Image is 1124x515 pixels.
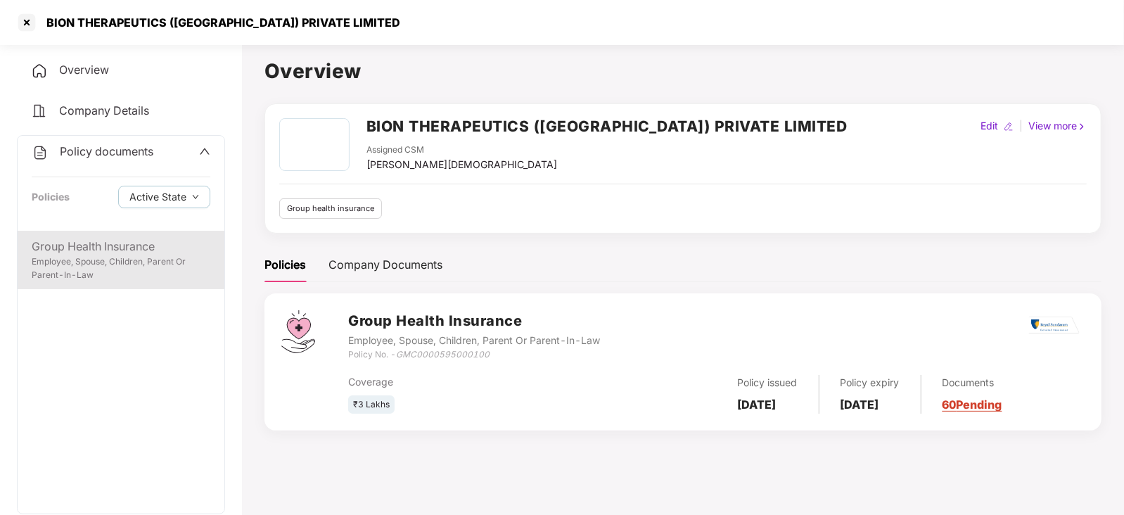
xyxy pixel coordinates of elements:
[348,348,600,362] div: Policy No. -
[348,333,600,348] div: Employee, Spouse, Children, Parent Or Parent-In-Law
[31,103,48,120] img: svg+xml;base64,PHN2ZyB4bWxucz0iaHR0cDovL3d3dy53My5vcmcvMjAwMC9zdmciIHdpZHRoPSIyNCIgaGVpZ2h0PSIyNC...
[32,144,49,161] img: svg+xml;base64,PHN2ZyB4bWxucz0iaHR0cDovL3d3dy53My5vcmcvMjAwMC9zdmciIHdpZHRoPSIyNCIgaGVpZ2h0PSIyNC...
[32,238,210,255] div: Group Health Insurance
[1004,122,1014,132] img: editIcon
[59,103,149,117] span: Company Details
[38,15,400,30] div: BION THERAPEUTICS ([GEOGRAPHIC_DATA]) PRIVATE LIMITED
[199,146,210,157] span: up
[943,398,1002,412] a: 60 Pending
[366,144,557,157] div: Assigned CSM
[31,63,48,80] img: svg+xml;base64,PHN2ZyB4bWxucz0iaHR0cDovL3d3dy53My5vcmcvMjAwMC9zdmciIHdpZHRoPSIyNCIgaGVpZ2h0PSIyNC...
[129,189,186,205] span: Active State
[1016,118,1026,134] div: |
[60,144,153,158] span: Policy documents
[1029,317,1080,334] img: rsi.png
[366,157,557,172] div: [PERSON_NAME][DEMOGRAPHIC_DATA]
[348,374,594,390] div: Coverage
[841,375,900,390] div: Policy expiry
[328,256,442,274] div: Company Documents
[348,395,395,414] div: ₹3 Lakhs
[738,375,798,390] div: Policy issued
[366,115,848,138] h2: BION THERAPEUTICS ([GEOGRAPHIC_DATA]) PRIVATE LIMITED
[841,398,879,412] b: [DATE]
[1026,118,1090,134] div: View more
[264,256,306,274] div: Policies
[978,118,1001,134] div: Edit
[32,255,210,282] div: Employee, Spouse, Children, Parent Or Parent-In-Law
[348,310,600,332] h3: Group Health Insurance
[281,310,315,353] img: svg+xml;base64,PHN2ZyB4bWxucz0iaHR0cDovL3d3dy53My5vcmcvMjAwMC9zdmciIHdpZHRoPSI0Ny43MTQiIGhlaWdodD...
[943,375,1002,390] div: Documents
[59,63,109,77] span: Overview
[192,193,199,201] span: down
[279,198,382,219] div: Group health insurance
[1077,122,1087,132] img: rightIcon
[738,398,777,412] b: [DATE]
[264,56,1101,87] h1: Overview
[396,349,490,360] i: GMC0000595000100
[32,189,70,205] div: Policies
[118,186,210,208] button: Active Statedown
